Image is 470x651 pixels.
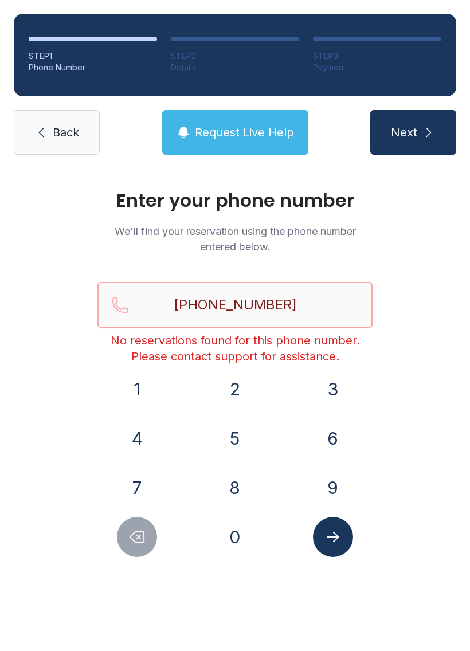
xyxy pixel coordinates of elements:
span: Back [53,124,79,140]
div: STEP 3 [313,50,441,62]
button: 9 [313,468,353,508]
div: Payment [313,62,441,73]
button: 3 [313,369,353,409]
div: Phone Number [29,62,157,73]
button: 0 [215,517,255,557]
p: We'll find your reservation using the phone number entered below. [97,223,373,254]
button: Delete number [117,517,157,557]
button: 5 [215,418,255,458]
div: No reservations found for this phone number. Please contact support for assistance. [97,332,373,364]
div: Details [171,62,299,73]
div: STEP 2 [171,50,299,62]
button: 8 [215,468,255,508]
button: Submit lookup form [313,517,353,557]
button: 1 [117,369,157,409]
button: 6 [313,418,353,458]
button: 2 [215,369,255,409]
input: Reservation phone number [97,282,373,328]
button: 7 [117,468,157,508]
div: STEP 1 [29,50,157,62]
span: Next [391,124,417,140]
h1: Enter your phone number [97,191,373,210]
button: 4 [117,418,157,458]
span: Request Live Help [195,124,294,140]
